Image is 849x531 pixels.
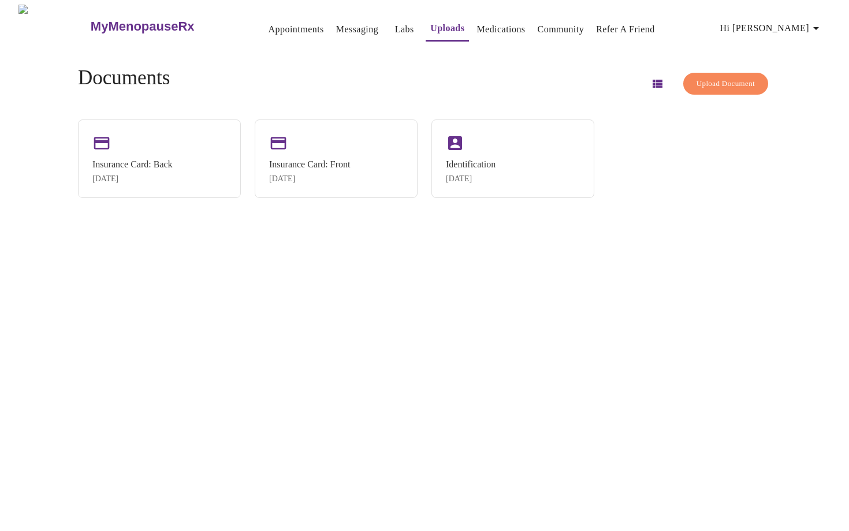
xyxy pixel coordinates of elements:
a: MyMenopauseRx [89,6,240,47]
button: Community [533,18,589,41]
span: Upload Document [697,77,755,91]
img: MyMenopauseRx Logo [18,5,89,48]
h3: MyMenopauseRx [91,19,195,34]
a: Labs [395,21,414,38]
div: Insurance Card: Back [92,159,173,170]
a: Community [538,21,584,38]
button: Uploads [426,17,469,42]
div: Insurance Card: Front [269,159,350,170]
button: Medications [472,18,530,41]
span: Hi [PERSON_NAME] [720,20,823,36]
button: Switch to list view [643,70,671,98]
h4: Documents [78,66,170,89]
button: Upload Document [683,73,768,95]
button: Messaging [332,18,383,41]
a: Refer a Friend [596,21,655,38]
div: [DATE] [446,174,496,184]
button: Labs [386,18,423,41]
a: Medications [476,21,525,38]
a: Uploads [430,20,464,36]
button: Refer a Friend [591,18,660,41]
div: Identification [446,159,496,170]
div: [DATE] [269,174,350,184]
button: Hi [PERSON_NAME] [716,17,828,40]
div: [DATE] [92,174,173,184]
button: Appointments [264,18,329,41]
a: Messaging [336,21,378,38]
a: Appointments [269,21,324,38]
